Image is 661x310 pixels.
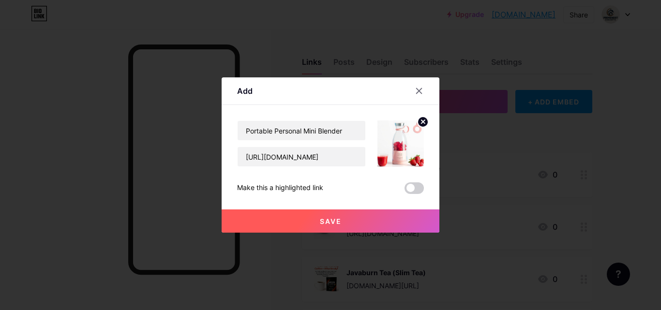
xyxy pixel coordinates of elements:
button: Save [222,209,439,233]
div: Add [237,85,253,97]
span: Save [320,217,342,225]
input: URL [238,147,365,166]
div: Make this a highlighted link [237,182,323,194]
img: link_thumbnail [377,120,424,167]
input: Title [238,121,365,140]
